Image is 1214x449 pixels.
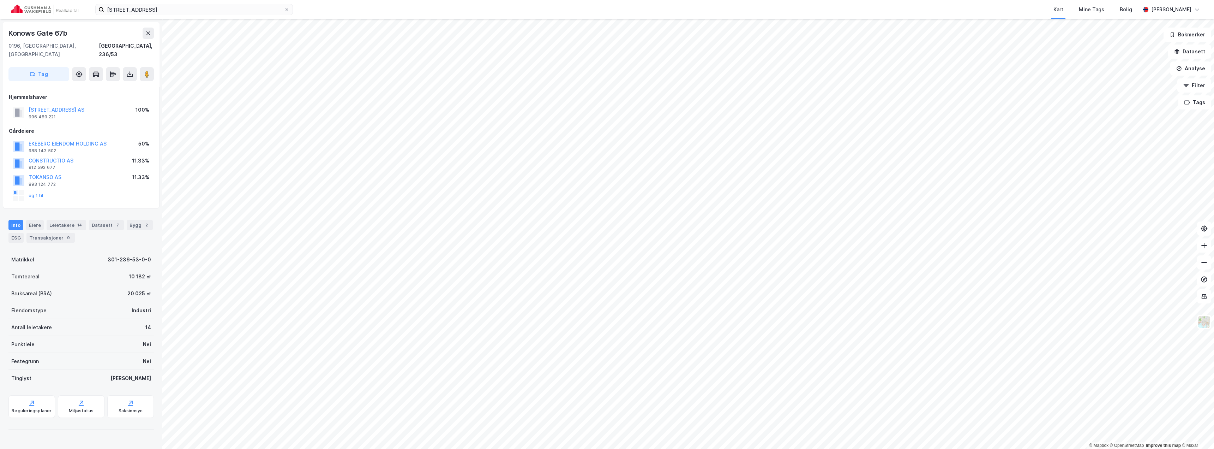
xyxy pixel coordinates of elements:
[1164,28,1211,42] button: Bokmerker
[29,165,55,170] div: 912 592 677
[29,148,56,154] div: 988 143 502
[1170,61,1211,76] button: Analyse
[9,93,154,101] div: Hjemmelshaver
[8,67,69,81] button: Tag
[11,272,40,281] div: Tomteareal
[69,408,94,414] div: Miljøstatus
[1178,95,1211,110] button: Tags
[47,220,86,230] div: Leietakere
[136,106,149,114] div: 100%
[132,156,149,165] div: 11.33%
[89,220,124,230] div: Datasett
[1179,415,1214,449] iframe: Chat Widget
[9,127,154,135] div: Gårdeiere
[29,114,56,120] div: 996 489 221
[1177,78,1211,93] button: Filter
[1168,45,1211,59] button: Datasett
[11,306,47,315] div: Eiendomstype
[114,221,121,229] div: 7
[8,220,23,230] div: Info
[127,220,153,230] div: Bygg
[1179,415,1214,449] div: Kontrollprogram for chat
[11,323,52,332] div: Antall leietakere
[29,182,56,187] div: 893 124 772
[143,357,151,366] div: Nei
[1146,443,1181,448] a: Improve this map
[8,42,99,59] div: 0196, [GEOGRAPHIC_DATA], [GEOGRAPHIC_DATA]
[143,221,150,229] div: 2
[127,289,151,298] div: 20 025 ㎡
[1079,5,1104,14] div: Mine Tags
[119,408,143,414] div: Saksinnsyn
[76,221,83,229] div: 14
[1110,443,1144,448] a: OpenStreetMap
[11,5,78,14] img: cushman-wakefield-realkapital-logo.202ea83816669bd177139c58696a8fa1.svg
[104,4,284,15] input: Søk på adresse, matrikkel, gårdeiere, leietakere eller personer
[11,357,39,366] div: Festegrunn
[1089,443,1108,448] a: Mapbox
[65,234,72,241] div: 9
[143,340,151,349] div: Nei
[110,374,151,383] div: [PERSON_NAME]
[11,289,52,298] div: Bruksareal (BRA)
[129,272,151,281] div: 10 182 ㎡
[11,255,34,264] div: Matrikkel
[132,173,149,182] div: 11.33%
[8,233,24,243] div: ESG
[26,233,75,243] div: Transaksjoner
[11,340,35,349] div: Punktleie
[108,255,151,264] div: 301-236-53-0-0
[1053,5,1063,14] div: Kart
[145,323,151,332] div: 14
[11,374,31,383] div: Tinglyst
[138,140,149,148] div: 50%
[8,28,69,39] div: Konows Gate 67b
[26,220,44,230] div: Eiere
[1120,5,1132,14] div: Bolig
[132,306,151,315] div: Industri
[1197,315,1211,329] img: Z
[12,408,52,414] div: Reguleringsplaner
[1151,5,1191,14] div: [PERSON_NAME]
[99,42,154,59] div: [GEOGRAPHIC_DATA], 236/53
